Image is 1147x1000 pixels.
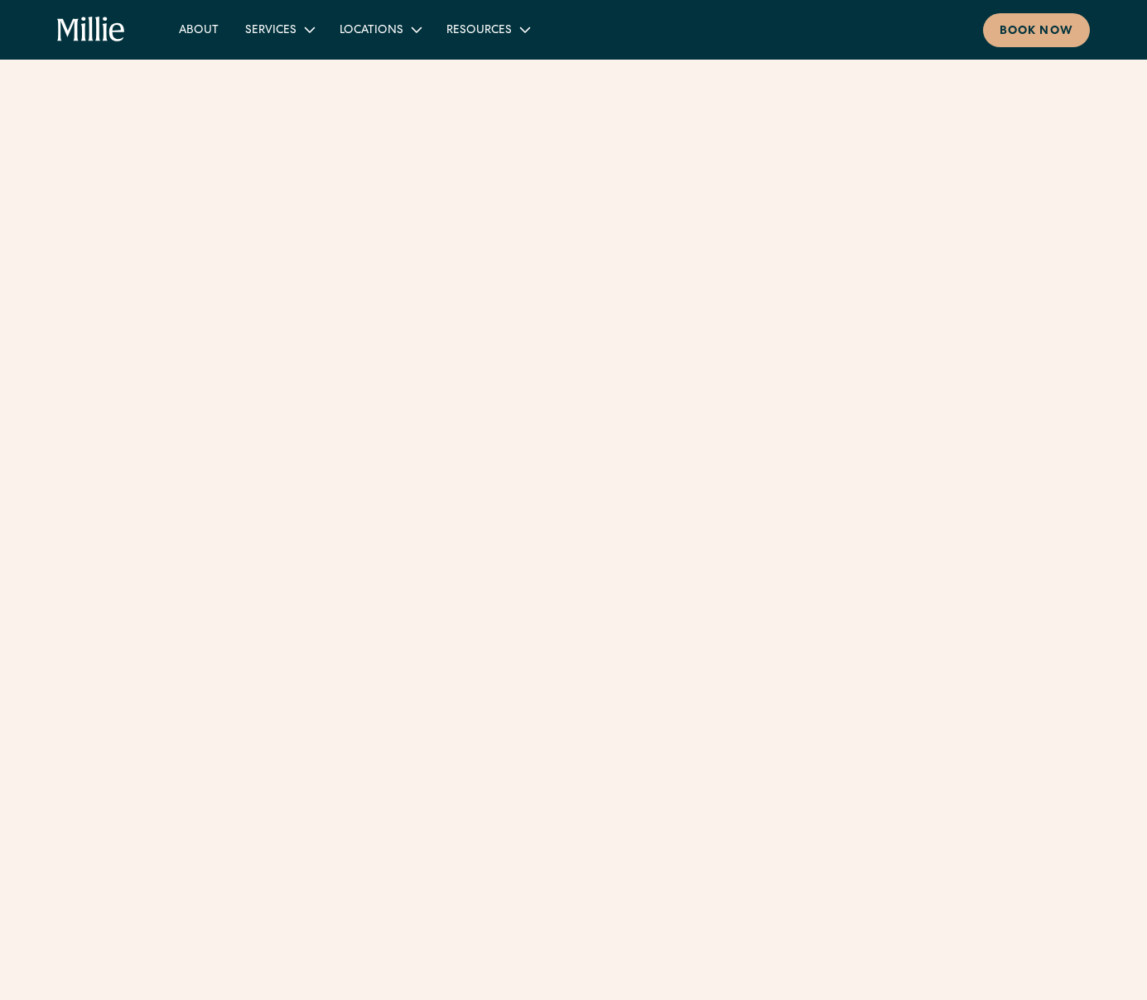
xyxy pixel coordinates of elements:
[446,22,512,40] div: Resources
[433,16,542,43] div: Resources
[166,16,232,43] a: About
[326,16,433,43] div: Locations
[245,22,296,40] div: Services
[1000,23,1073,41] div: Book now
[232,16,326,43] div: Services
[57,17,125,43] a: home
[340,22,403,40] div: Locations
[983,13,1090,47] a: Book now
